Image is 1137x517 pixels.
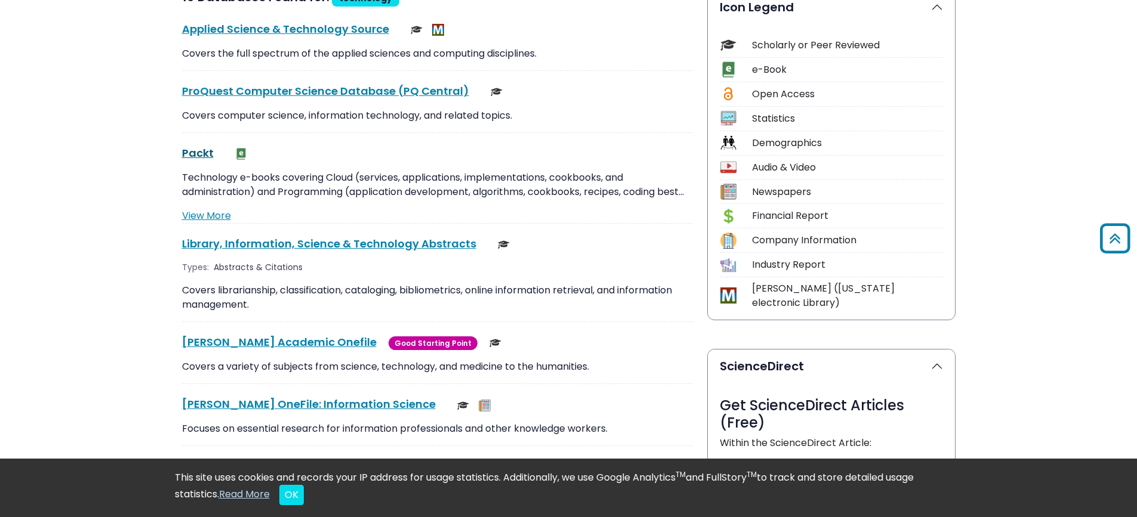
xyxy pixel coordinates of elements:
a: Packt [182,145,214,160]
div: Company Information [752,233,943,247]
p: Focuses on essential research for information professionals and other knowledge workers. [182,422,693,436]
img: Scholarly or Peer Reviewed [411,24,423,36]
div: Financial Report [752,209,943,223]
img: Newspapers [479,400,491,411]
a: Read More [219,487,270,501]
a: Library, Information, Science & Technology Abstracts [182,236,476,251]
button: Close [279,485,304,505]
p: Covers a variety of subjects from science, technology, and medicine to the humanities. [182,360,693,374]
img: Icon Open Access [721,86,736,102]
a: [PERSON_NAME] OneFile: Information Science [182,397,436,411]
h3: Get ScienceDirect Articles (Free) [720,397,943,432]
div: Newspapers [752,185,943,199]
img: Icon Company Information [720,233,737,249]
img: Icon Financial Report [720,208,737,224]
button: ScienceDirect [708,349,955,383]
img: Scholarly or Peer Reviewed [457,400,469,411]
img: Icon Scholarly or Peer Reviewed [720,37,737,53]
a: Applied Science & Technology Source [182,21,389,36]
a: Back to Top [1096,228,1134,248]
p: Technology e-books covering Cloud (services, applications, implementations, cookbooks, and admini... [182,171,693,199]
img: Scholarly or Peer Reviewed [491,86,503,98]
div: Audio & Video [752,160,943,175]
div: Abstracts & Citations [214,261,305,274]
img: Icon MeL (Michigan electronic Library) [720,287,737,304]
div: This site uses cookies and records your IP address for usage statistics. Additionally, we use Goo... [175,470,963,505]
div: Industry Report [752,258,943,272]
a: View More [182,209,231,222]
div: [PERSON_NAME] ([US_STATE] electronic Library) [752,281,943,310]
a: [PERSON_NAME] Academic Onefile [182,335,377,349]
img: Icon Audio & Video [720,159,737,175]
p: Covers the full spectrum of the applied sciences and computing disciplines. [182,47,693,61]
img: Scholarly or Peer Reviewed [489,337,501,349]
p: Within the ScienceDirect Article: [720,436,943,450]
div: Demographics [752,136,943,150]
div: Open Access [752,87,943,101]
div: e-Book [752,63,943,77]
img: Icon e-Book [720,61,737,78]
img: e-Book [235,148,247,160]
span: Types: [182,261,209,274]
img: Icon Statistics [720,110,737,126]
div: Statistics [752,112,943,126]
div: Scholarly or Peer Reviewed [752,38,943,52]
img: Icon Industry Report [720,257,737,273]
img: Icon Demographics [720,135,737,151]
span: Good Starting Point [389,336,477,350]
img: MeL (Michigan electronic Library) [432,24,444,36]
p: Covers computer science, information technology, and related topics. [182,109,693,123]
img: Scholarly or Peer Reviewed [498,239,510,250]
sup: TM [747,469,757,479]
img: Icon Newspapers [720,184,737,200]
p: Covers librarianship, classification, cataloging, bibliometrics, online information retrieval, an... [182,283,693,312]
a: ProQuest Computer Science Database (PQ Central) [182,83,469,98]
sup: TM [676,469,686,479]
